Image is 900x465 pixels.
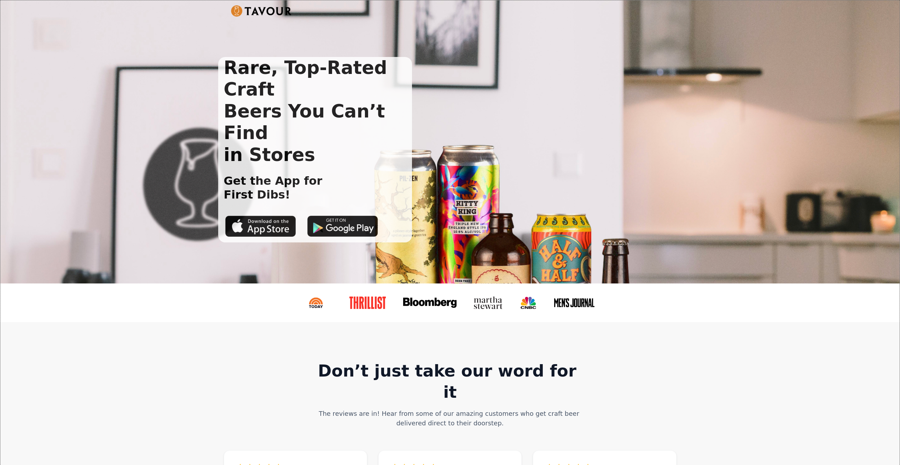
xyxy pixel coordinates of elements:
[314,409,586,428] div: The reviews are in! Hear from some of our amazing customers who get craft beer delivered direct t...
[218,174,323,201] h1: Get the App for First Dibs!
[318,361,582,402] strong: Don’t just take our word for it
[231,5,292,17] a: Untitled UI logotextLogo
[218,57,412,166] h1: Rare, Top-Rated Craft Beers You Can’t Find in Stores
[231,5,292,17] img: Untitled UI logotext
